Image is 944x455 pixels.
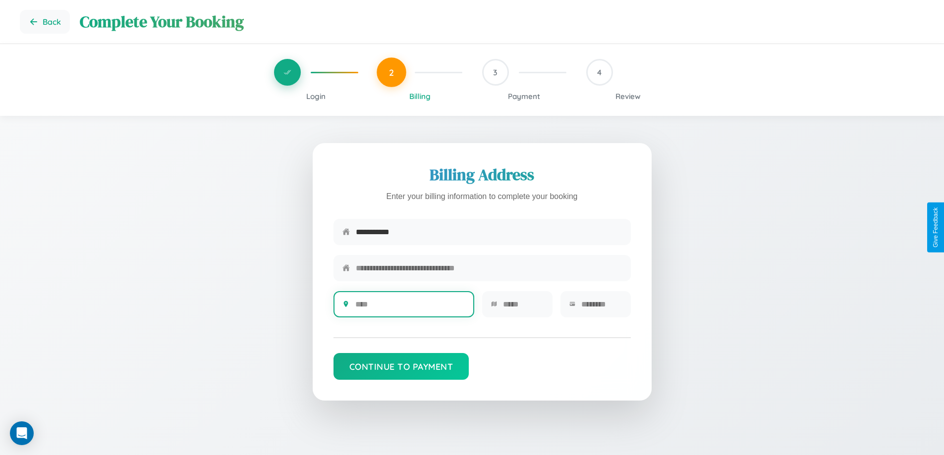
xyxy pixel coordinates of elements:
span: Login [306,92,326,101]
span: Review [615,92,641,101]
span: Billing [409,92,431,101]
p: Enter your billing information to complete your booking [333,190,631,204]
h1: Complete Your Booking [80,11,924,33]
span: 3 [493,67,498,77]
div: Open Intercom Messenger [10,421,34,445]
button: Go back [20,10,70,34]
button: Continue to Payment [333,353,469,380]
span: Payment [508,92,540,101]
span: 2 [389,67,394,78]
div: Give Feedback [932,207,939,248]
span: 4 [597,67,602,77]
h2: Billing Address [333,164,631,186]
